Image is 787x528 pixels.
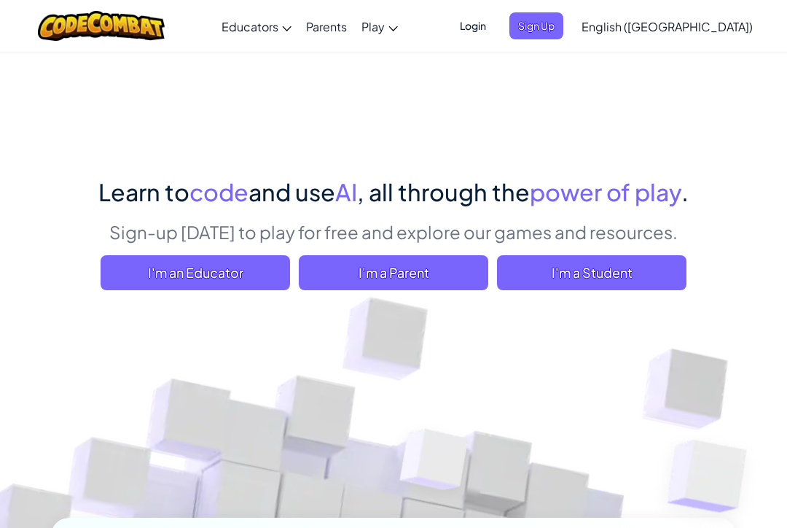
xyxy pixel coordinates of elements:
button: Login [451,12,495,39]
span: and use [248,177,335,206]
button: Sign Up [509,12,563,39]
span: Play [361,19,385,34]
a: English ([GEOGRAPHIC_DATA]) [574,7,760,46]
span: power of play [530,177,681,206]
a: Play [354,7,405,46]
span: English ([GEOGRAPHIC_DATA]) [582,19,753,34]
button: I'm a Student [497,255,686,290]
span: . [681,177,689,206]
a: I'm an Educator [101,255,290,290]
img: CodeCombat logo [38,11,165,41]
p: Sign-up [DATE] to play for free and explore our games and resources. [98,220,689,244]
a: Parents [299,7,354,46]
a: Educators [214,7,299,46]
span: code [189,177,248,206]
span: Learn to [98,177,189,206]
span: Educators [222,19,278,34]
span: , all through the [357,177,530,206]
a: I'm a Parent [299,255,488,290]
span: AI [335,177,357,206]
